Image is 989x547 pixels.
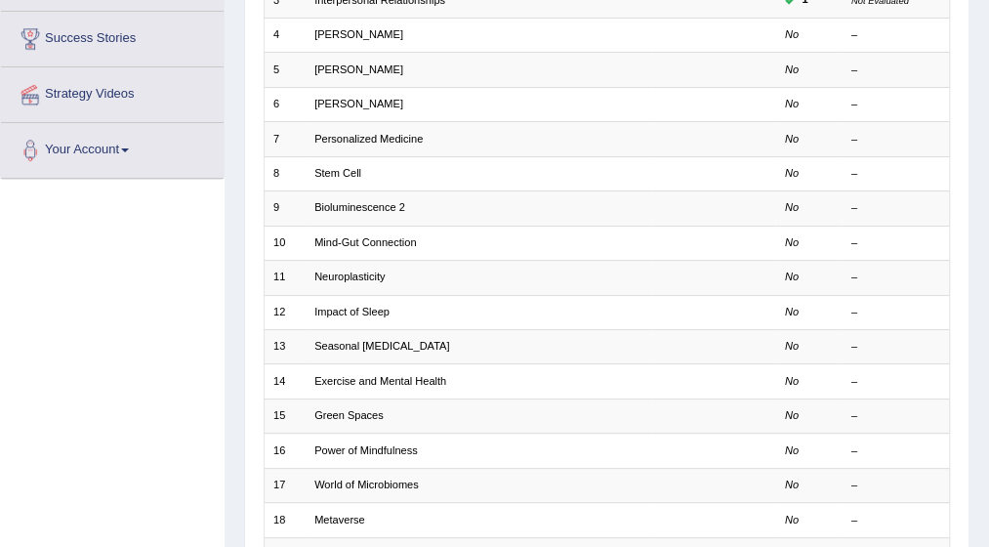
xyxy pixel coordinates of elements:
[264,122,306,156] td: 7
[264,18,306,52] td: 4
[785,271,799,282] em: No
[264,53,306,87] td: 5
[314,201,405,213] a: Bioluminescence 2
[314,236,416,248] a: Mind-Gut Connection
[785,28,799,40] em: No
[785,306,799,317] em: No
[314,271,385,282] a: Neuroplasticity
[314,28,403,40] a: [PERSON_NAME]
[785,63,799,75] em: No
[264,503,306,537] td: 18
[264,191,306,226] td: 9
[785,375,799,387] em: No
[785,167,799,179] em: No
[851,374,940,390] div: –
[314,340,449,352] a: Seasonal [MEDICAL_DATA]
[314,375,446,387] a: Exercise and Mental Health
[264,156,306,190] td: 8
[264,295,306,329] td: 12
[785,133,799,145] em: No
[785,514,799,526] em: No
[785,98,799,109] em: No
[785,409,799,421] em: No
[851,478,940,493] div: –
[1,123,224,172] a: Your Account
[264,226,306,260] td: 10
[785,340,799,352] em: No
[264,434,306,468] td: 16
[785,444,799,456] em: No
[851,200,940,216] div: –
[314,167,361,179] a: Stem Cell
[785,236,799,248] em: No
[314,409,384,421] a: Green Spaces
[264,261,306,295] td: 11
[264,330,306,364] td: 13
[314,479,419,490] a: World of Microbiomes
[785,201,799,213] em: No
[851,270,940,285] div: –
[851,339,940,355] div: –
[851,443,940,459] div: –
[314,444,418,456] a: Power of Mindfulness
[264,364,306,399] td: 14
[851,235,940,251] div: –
[264,87,306,121] td: 6
[851,63,940,78] div: –
[314,514,365,526] a: Metaverse
[264,468,306,502] td: 17
[851,513,940,528] div: –
[314,98,403,109] a: [PERSON_NAME]
[851,305,940,320] div: –
[851,97,940,112] div: –
[314,133,423,145] a: Personalized Medicine
[264,399,306,433] td: 15
[1,67,224,116] a: Strategy Videos
[1,12,224,61] a: Success Stories
[314,306,390,317] a: Impact of Sleep
[851,132,940,147] div: –
[851,408,940,424] div: –
[851,27,940,43] div: –
[785,479,799,490] em: No
[314,63,403,75] a: [PERSON_NAME]
[851,166,940,182] div: –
